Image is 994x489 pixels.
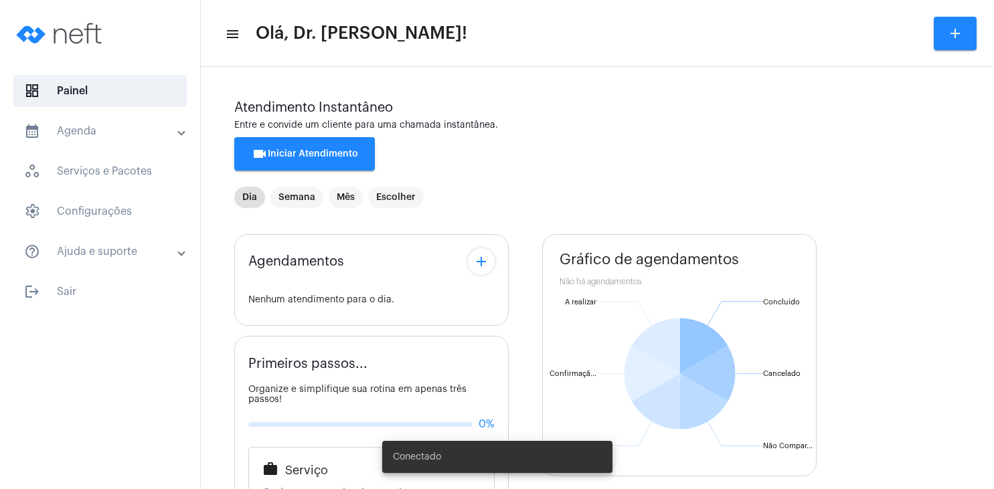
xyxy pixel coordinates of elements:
[252,146,268,162] mat-icon: videocam
[248,357,367,371] span: Primeiros passos...
[763,298,800,306] text: Concluído
[479,418,495,430] span: 0%
[248,254,344,269] span: Agendamentos
[24,123,40,139] mat-icon: sidenav icon
[262,461,278,477] mat-icon: work
[24,243,40,260] mat-icon: sidenav icon
[8,115,200,147] mat-expansion-panel-header: sidenav iconAgenda
[285,464,328,477] span: Serviço
[947,25,963,41] mat-icon: add
[13,75,187,107] span: Painel
[329,187,363,208] mat-chip: Mês
[270,187,323,208] mat-chip: Semana
[560,252,739,268] span: Gráfico de agendamentos
[8,235,200,268] mat-expansion-panel-header: sidenav iconAjuda e suporte
[13,155,187,187] span: Serviços e Pacotes
[256,23,467,44] span: Olá, Dr. [PERSON_NAME]!
[13,195,187,227] span: Configurações
[368,187,424,208] mat-chip: Escolher
[24,123,179,139] mat-panel-title: Agenda
[234,120,961,130] div: Entre e convide um cliente para uma chamada instantânea.
[234,100,961,115] div: Atendimento Instantâneo
[234,137,375,171] button: Iniciar Atendimento
[234,187,265,208] mat-chip: Dia
[393,450,441,464] span: Conectado
[550,370,596,378] text: Confirmaçã...
[13,276,187,308] span: Sair
[24,284,40,300] mat-icon: sidenav icon
[24,83,40,99] span: sidenav icon
[248,385,467,404] span: Organize e simplifique sua rotina em apenas três passos!
[24,203,40,219] span: sidenav icon
[565,298,596,306] text: A realizar
[763,370,801,377] text: Cancelado
[24,243,179,260] mat-panel-title: Ajuda e suporte
[252,149,358,159] span: Iniciar Atendimento
[763,442,813,450] text: Não Compar...
[11,7,111,60] img: logo-neft-novo-2.png
[473,254,489,270] mat-icon: add
[24,163,40,179] span: sidenav icon
[225,26,238,42] mat-icon: sidenav icon
[248,295,495,305] div: Nenhum atendimento para o dia.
